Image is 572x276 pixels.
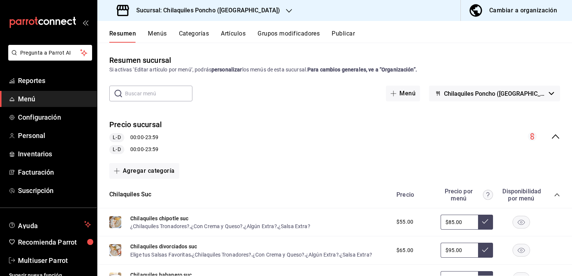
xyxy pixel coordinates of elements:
[396,246,413,254] span: $65.00
[109,55,171,66] div: Resumen sucursal
[18,220,81,229] span: Ayuda
[109,145,162,154] div: 00:00 - 23:59
[82,19,88,25] button: open_drawer_menu
[109,119,162,130] button: Precio sucursal
[502,188,540,202] div: Disponibilidad por menú
[130,223,190,230] button: ¿Chilaquiles Tronadores?
[389,191,437,198] div: Precio
[130,222,310,230] div: , , ,
[212,67,242,73] strong: personalizar
[130,243,197,250] button: Chilaquiles divorciados suc
[244,223,277,230] button: ¿Algún Extra?
[109,216,121,228] img: Preview
[109,30,572,43] div: navigation tabs
[441,188,493,202] div: Precio por menú
[130,250,372,258] div: , , , ,
[18,76,91,86] span: Reportes
[307,67,417,73] strong: Para cambios generales, ve a “Organización”.
[18,131,91,141] span: Personal
[18,255,91,266] span: Multiuser Parrot
[191,223,243,230] button: ¿Con Crema y Queso?
[444,90,546,97] span: Chilaquiles Poncho ([GEOGRAPHIC_DATA][PERSON_NAME])
[109,244,121,256] img: Preview
[130,251,191,258] button: Elige tus Salsas Favoritas
[441,243,478,258] input: Sin ajuste
[306,251,339,258] button: ¿Algún Extra?
[489,5,557,16] div: Cambiar a organización
[130,6,280,15] h3: Sucursal: Chilaquiles Poncho ([GEOGRAPHIC_DATA])
[125,86,192,101] input: Buscar menú
[18,112,91,122] span: Configuración
[20,49,80,57] span: Pregunta a Parrot AI
[278,223,310,230] button: ¿Salsa Extra?
[130,215,189,222] button: Chilaquiles chipotle suc
[18,149,91,159] span: Inventarios
[396,218,413,226] span: $55.00
[109,133,162,142] div: 00:00 - 23:59
[386,86,420,101] button: Menú
[109,66,560,74] div: Si activas ‘Editar artículo por menú’, podrás los menús de esta sucursal.
[110,145,124,153] span: L-D
[179,30,209,43] button: Categorías
[109,163,179,179] button: Agregar categoría
[340,251,372,258] button: ¿Salsa Extra?
[221,30,246,43] button: Artículos
[18,185,91,196] span: Suscripción
[110,134,124,141] span: L-D
[554,192,560,198] button: collapse-category-row
[5,54,92,62] a: Pregunta a Parrot AI
[441,215,478,230] input: Sin ajuste
[8,45,92,61] button: Pregunta a Parrot AI
[109,30,136,43] button: Resumen
[97,113,572,160] div: collapse-menu-row
[18,167,91,177] span: Facturación
[258,30,320,43] button: Grupos modificadores
[109,190,152,199] button: Chilaquiles Suc
[332,30,355,43] button: Publicar
[18,237,91,247] span: Recomienda Parrot
[148,30,167,43] button: Menús
[253,251,305,258] button: ¿Con Crema y Queso?
[192,251,252,258] button: ¿Chilaquiles Tronadores?
[429,86,560,101] button: Chilaquiles Poncho ([GEOGRAPHIC_DATA][PERSON_NAME])
[18,94,91,104] span: Menú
